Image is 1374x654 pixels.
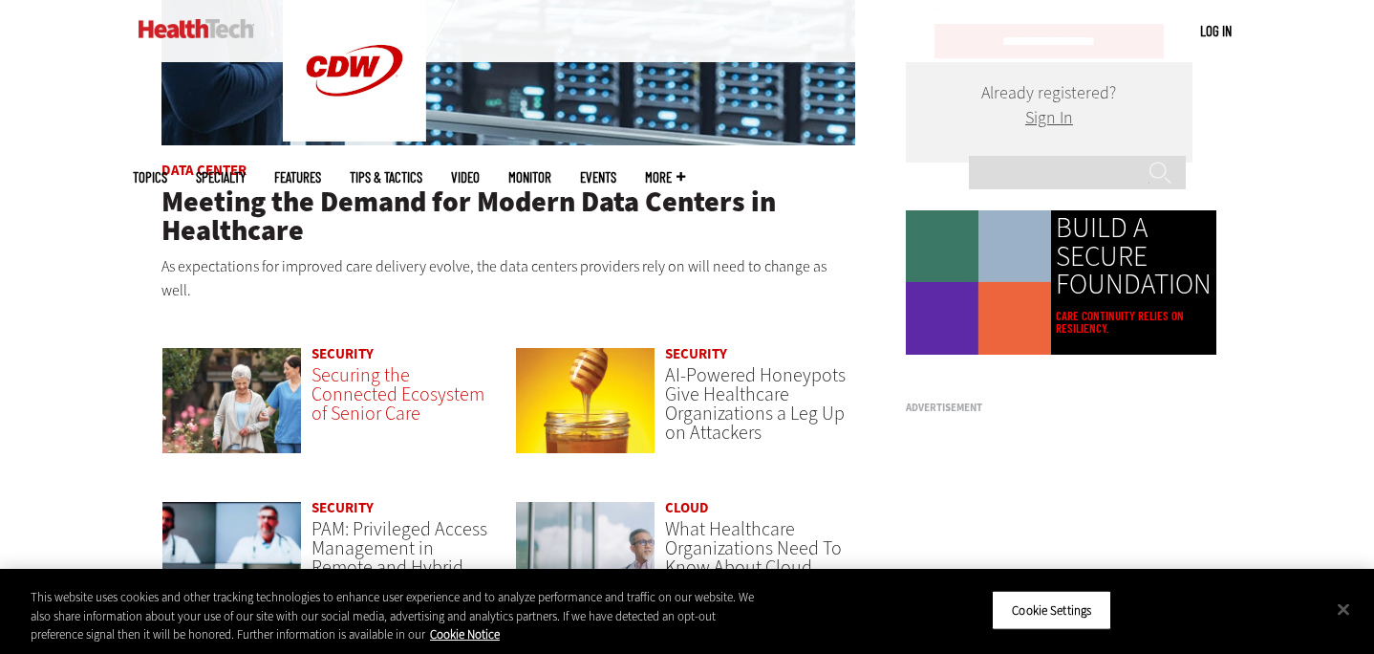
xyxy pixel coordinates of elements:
[283,126,426,146] a: CDW
[1056,214,1212,298] a: BUILD A SECURE FOUNDATION
[139,19,254,38] img: Home
[430,626,500,643] a: More information about your privacy
[311,362,484,426] a: Securing the Connected Ecosystem of Senior Care
[665,344,727,363] a: Security
[161,501,302,626] a: remote call with care team
[665,516,842,599] a: What Healthcare Organizations Need To Know About Cloud Lifecycle Management
[508,170,551,185] a: MonITor
[350,170,422,185] a: Tips & Tactics
[906,210,1051,356] img: Colorful animated shapes
[1322,588,1364,630] button: Close
[906,403,1192,413] h3: Advertisement
[1200,22,1232,39] a: Log in
[1200,21,1232,41] div: User menu
[515,347,655,454] img: jar of honey with a honey dipper
[580,170,616,185] a: Events
[133,170,167,185] span: Topics
[161,347,302,454] img: nurse walks with senior woman through a garden
[161,347,302,472] a: nurse walks with senior woman through a garden
[161,183,776,250] a: Meeting the Demand for Modern Data Centers in Healthcare
[161,501,302,608] img: remote call with care team
[515,501,655,608] img: doctor in front of clouds and reflective building
[992,590,1111,630] button: Cookie Settings
[31,588,756,644] div: This website uses cookies and other tracking technologies to enhance user experience and to analy...
[196,170,246,185] span: Specialty
[311,498,374,517] a: Security
[515,501,655,626] a: doctor in front of clouds and reflective building
[1056,310,1212,335] a: Care continuity relies on resiliency.
[665,498,709,517] a: Cloud
[645,170,685,185] span: More
[311,516,487,599] a: PAM: Privileged Access Management in Remote and Hybrid Healthcare Work
[451,170,480,185] a: Video
[311,344,374,363] a: Security
[665,362,846,446] a: AI-Powered Honeypots Give Healthcare Organizations a Leg Up on Attackers
[515,347,655,472] a: jar of honey with a honey dipper
[274,170,321,185] a: Features
[161,254,855,303] p: As expectations for improved care delivery evolve, the data centers providers rely on will need t...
